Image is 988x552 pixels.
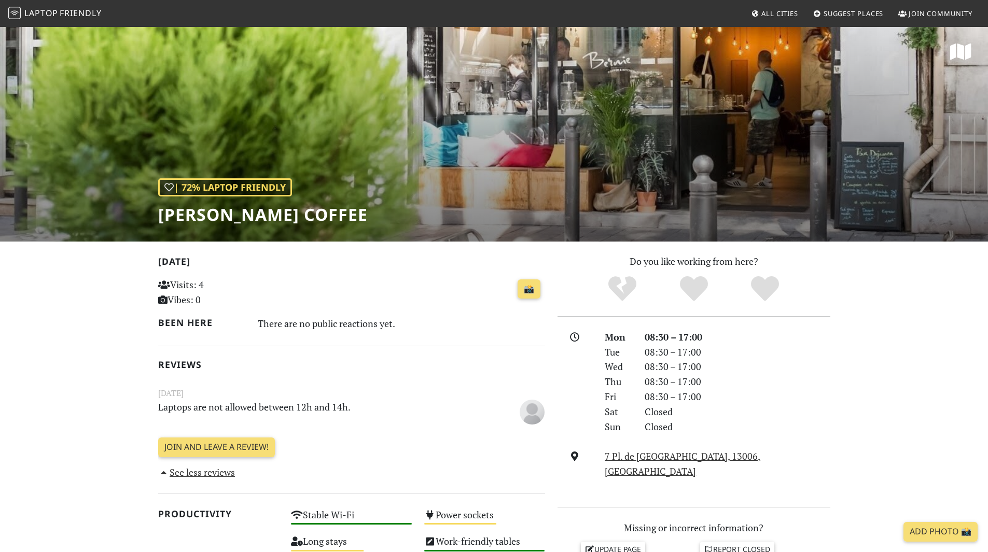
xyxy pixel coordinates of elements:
span: All Cities [761,9,798,18]
div: 08:30 – 17:00 [638,345,837,360]
div: Tue [599,345,638,360]
small: [DATE] [152,387,551,400]
div: Stable Wi-Fi [285,506,418,533]
div: 08:30 – 17:00 [638,359,837,374]
a: See less reviews [158,466,235,478]
img: LaptopFriendly [8,7,21,19]
a: Join and leave a review! [158,437,275,457]
div: Fri [599,389,638,404]
span: Anonymous [520,405,545,417]
div: Thu [599,374,638,389]
span: Friendly [60,7,101,19]
div: | 72% Laptop Friendly [158,178,292,196]
div: Definitely! [729,275,801,303]
h2: Been here [158,317,246,328]
p: Do you like working from here? [558,254,830,269]
a: All Cities [747,4,802,23]
div: Power sockets [418,506,551,533]
span: Suggest Places [824,9,884,18]
div: Sun [599,419,638,434]
div: Sat [599,404,638,419]
div: Closed [638,404,837,419]
p: Missing or incorrect information? [558,520,830,535]
div: 08:30 – 17:00 [638,389,837,404]
a: 7 Pl. de [GEOGRAPHIC_DATA], 13006, [GEOGRAPHIC_DATA] [605,450,760,477]
a: Add Photo 📸 [903,522,978,542]
a: 📸 [518,279,540,299]
div: Mon [599,330,638,345]
h1: [PERSON_NAME] Coffee [158,205,368,224]
span: Join Community [909,9,972,18]
a: LaptopFriendly LaptopFriendly [8,5,102,23]
a: Join Community [894,4,977,23]
div: There are no public reactions yet. [258,315,545,332]
p: Laptops are not allowed between 12h and 14h. [152,400,485,423]
a: Suggest Places [809,4,888,23]
div: 08:30 – 17:00 [638,374,837,389]
h2: Productivity [158,508,279,519]
div: 08:30 – 17:00 [638,330,837,345]
span: Laptop [24,7,58,19]
p: Visits: 4 Vibes: 0 [158,277,279,307]
div: Wed [599,359,638,374]
img: blank-535327c66bd565773addf3077783bbfce4b00ec00e9fd257753287c682c7fa38.png [520,400,545,424]
div: Yes [658,275,730,303]
h2: [DATE] [158,256,545,271]
h2: Reviews [158,359,545,370]
div: Closed [638,419,837,434]
div: No [587,275,658,303]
